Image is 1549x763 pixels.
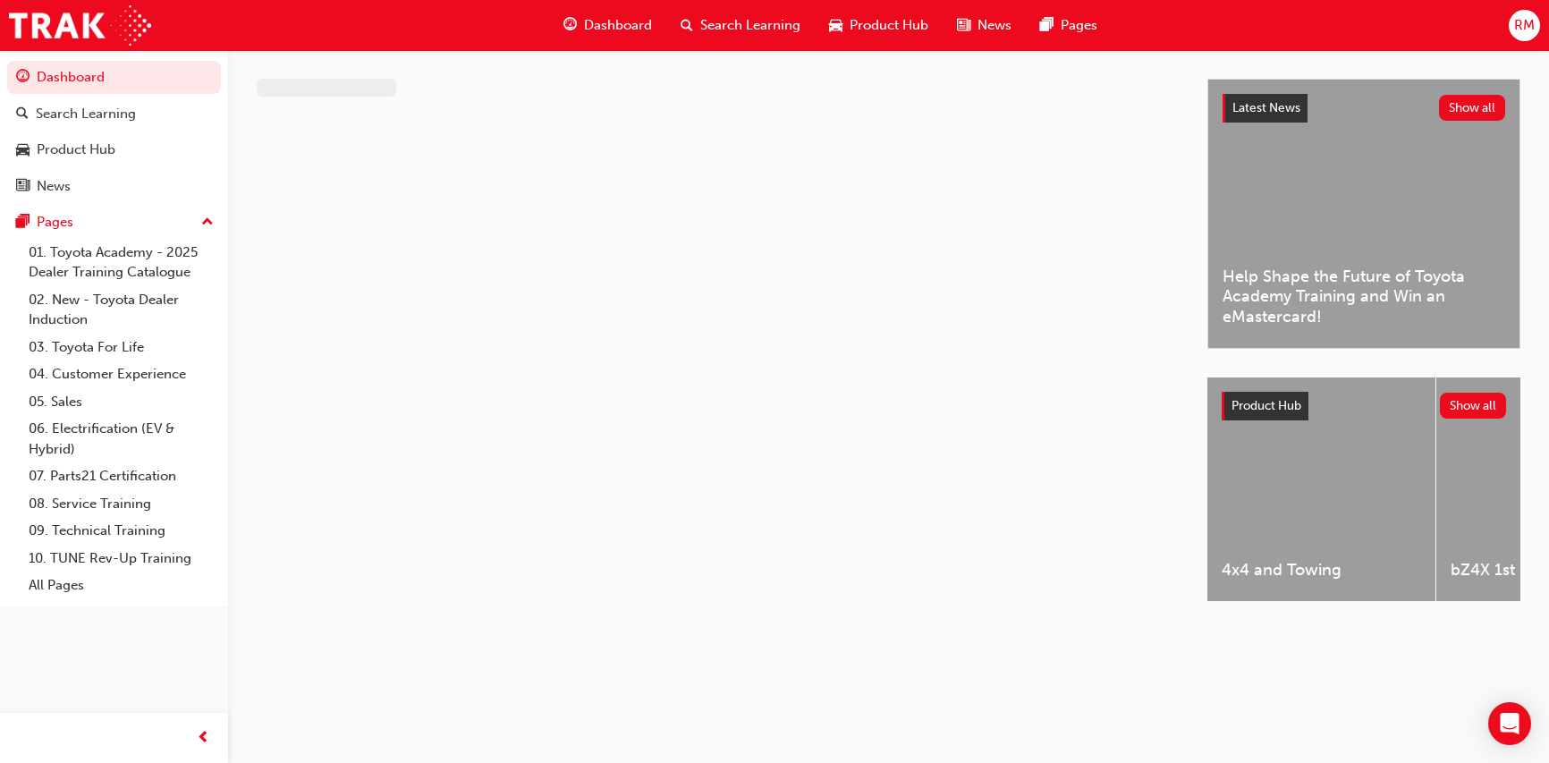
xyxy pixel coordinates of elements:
[21,360,221,388] a: 04. Customer Experience
[21,239,221,286] a: 01. Toyota Academy - 2025 Dealer Training Catalogue
[7,61,221,94] a: Dashboard
[21,572,221,599] a: All Pages
[16,179,30,195] span: news-icon
[943,7,1026,44] a: news-iconNews
[37,176,71,197] div: News
[829,14,842,37] span: car-icon
[850,15,928,36] span: Product Hub
[21,415,221,462] a: 06. Electrification (EV & Hybrid)
[21,490,221,518] a: 08. Service Training
[815,7,943,44] a: car-iconProduct Hub
[1232,398,1301,413] span: Product Hub
[37,212,73,233] div: Pages
[1222,392,1506,420] a: Product HubShow all
[37,140,115,160] div: Product Hub
[681,14,693,37] span: search-icon
[563,14,577,37] span: guage-icon
[1232,100,1300,115] span: Latest News
[7,133,221,166] a: Product Hub
[1026,7,1112,44] a: pages-iconPages
[584,15,652,36] span: Dashboard
[16,142,30,158] span: car-icon
[666,7,815,44] a: search-iconSearch Learning
[21,545,221,572] a: 10. TUNE Rev-Up Training
[9,5,151,46] img: Trak
[7,170,221,203] a: News
[7,97,221,131] a: Search Learning
[201,211,214,234] span: up-icon
[1222,560,1421,581] span: 4x4 and Towing
[21,388,221,416] a: 05. Sales
[978,15,1012,36] span: News
[957,14,970,37] span: news-icon
[21,286,221,334] a: 02. New - Toyota Dealer Induction
[21,462,221,490] a: 07. Parts21 Certification
[1223,267,1505,327] span: Help Shape the Future of Toyota Academy Training and Win an eMastercard!
[1061,15,1097,36] span: Pages
[1223,94,1505,123] a: Latest NewsShow all
[1440,393,1507,419] button: Show all
[21,517,221,545] a: 09. Technical Training
[7,206,221,239] button: Pages
[700,15,800,36] span: Search Learning
[1439,95,1506,121] button: Show all
[7,57,221,206] button: DashboardSearch LearningProduct HubNews
[1207,377,1435,601] a: 4x4 and Towing
[36,104,136,124] div: Search Learning
[1509,10,1540,41] button: RM
[1488,702,1531,745] div: Open Intercom Messenger
[549,7,666,44] a: guage-iconDashboard
[1207,79,1520,349] a: Latest NewsShow allHelp Shape the Future of Toyota Academy Training and Win an eMastercard!
[16,70,30,86] span: guage-icon
[16,215,30,231] span: pages-icon
[21,334,221,361] a: 03. Toyota For Life
[16,106,29,123] span: search-icon
[1514,15,1535,36] span: RM
[1040,14,1054,37] span: pages-icon
[197,727,210,750] span: prev-icon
